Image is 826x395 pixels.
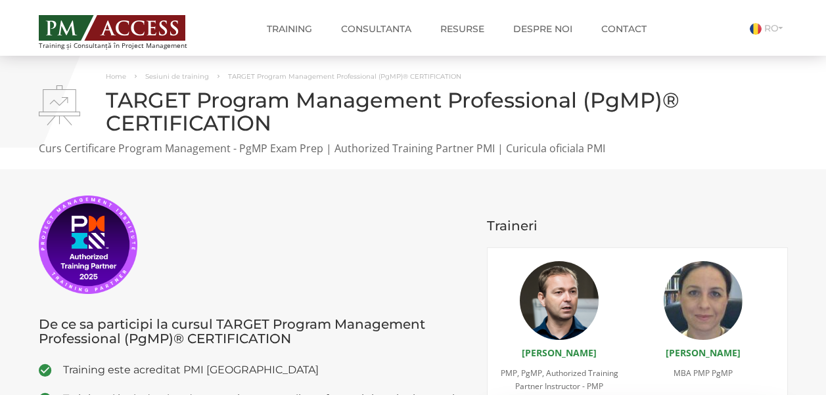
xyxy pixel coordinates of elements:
h3: Traineri [487,218,788,233]
img: Romana [750,23,762,35]
img: TARGET Program Management Professional (PgMP)® CERTIFICATION [39,85,80,125]
a: Contact [591,16,656,42]
a: [PERSON_NAME] [666,346,741,359]
a: [PERSON_NAME] [522,346,597,359]
h1: TARGET Program Management Professional (PgMP)® CERTIFICATION [39,89,788,135]
img: Monica Gaita [664,261,743,340]
p: Curs Certificare Program Management - PgMP Exam Prep | Authorized Training Partner PMI | Curicula... [39,141,788,156]
span: Training este acreditat PMI [GEOGRAPHIC_DATA] [63,360,468,379]
span: MBA PMP PgMP [674,367,733,379]
a: Consultanta [331,16,421,42]
a: Despre noi [503,16,582,42]
span: TARGET Program Management Professional (PgMP)® CERTIFICATION [228,72,461,81]
a: Sesiuni de training [145,72,209,81]
a: Home [106,72,126,81]
span: Training și Consultanță în Project Management [39,42,212,49]
span: PMP, PgMP, Authorized Training Partner Instructor - PMP [501,367,618,392]
a: RO [750,22,788,34]
a: Training și Consultanță în Project Management [39,11,212,49]
h3: De ce sa participi la cursul TARGET Program Management Professional (PgMP)® CERTIFICATION [39,317,468,346]
a: Training [257,16,322,42]
a: Resurse [430,16,494,42]
img: PM ACCESS - Echipa traineri si consultanti certificati PMP: Narciss Popescu, Mihai Olaru, Monica ... [39,15,185,41]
